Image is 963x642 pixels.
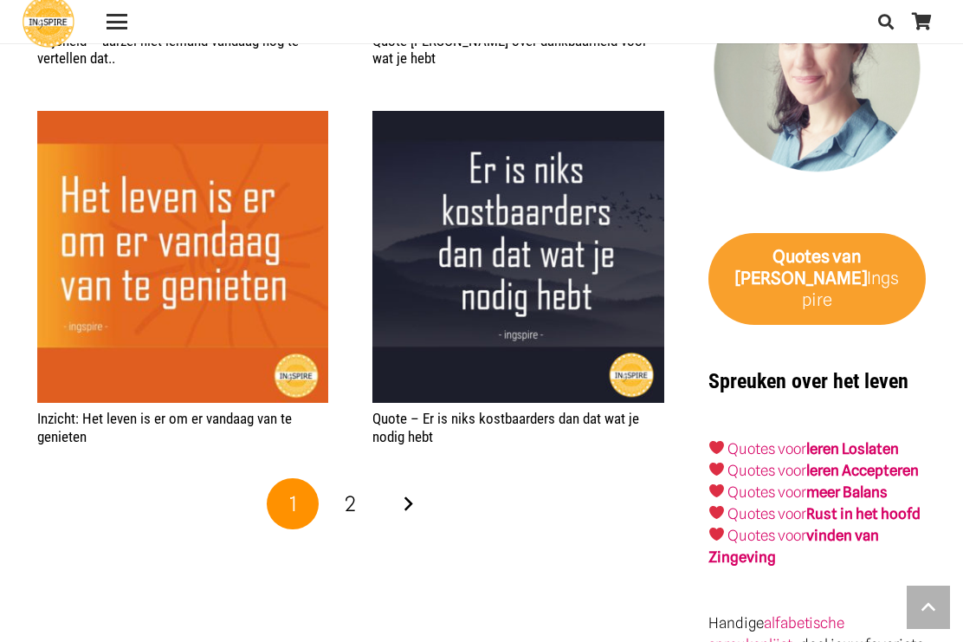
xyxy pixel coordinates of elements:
img: ❤ [709,505,724,520]
a: Quotes voorRust in het hoofd [727,505,921,522]
a: Quotes voor [727,462,806,479]
img: ❤ [709,527,724,541]
a: Inzicht: Het leven is er om er vandaag van te genieten [37,111,329,403]
a: Quote – Er is niks kostbaarders dan dat wat je nodig hebt [372,410,639,444]
a: Quotes voormeer Balans [727,483,888,501]
img: ❤ [709,462,724,477]
strong: Spreuken over het leven [708,369,908,393]
a: Quotes van [PERSON_NAME]Ingspire [708,233,927,325]
img: ❤ [709,483,724,498]
a: leren Loslaten [806,440,899,457]
strong: vinden van Zingeving [708,527,879,566]
a: Menu [94,11,139,32]
a: Wijsheid – aarzel niet iemand vandaag nog te vertellen dat.. [37,32,299,67]
span: 2 [345,491,356,516]
strong: Quotes [772,246,830,267]
a: Quote [PERSON_NAME] over dankbaarheid voor wat je hebt [372,32,647,67]
a: Terug naar top [907,586,950,629]
a: Pagina 2 [325,478,377,530]
img: Citaat: Er is niks kostbaarders dan dat wat je nodig hebt - Quote van inge ingspire.nl over dankb... [372,111,664,403]
a: Inzicht: Het leven is er om er vandaag van te genieten [37,410,292,444]
img: ❤ [709,440,724,455]
strong: van [PERSON_NAME] [735,246,867,289]
a: leren Accepteren [806,462,919,479]
span: 1 [289,491,297,516]
a: Quotes voor [727,440,806,457]
a: Quote – Er is niks kostbaarders dan dat wat je nodig hebt [372,111,664,403]
img: Het leven is er om er vandaag van te genieten - Pluk de dag quote ingspire citaat [37,111,329,403]
strong: Rust in het hoofd [806,505,921,522]
a: Quotes voorvinden van Zingeving [708,527,879,566]
span: Pagina 1 [267,478,319,530]
strong: meer Balans [806,483,888,501]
